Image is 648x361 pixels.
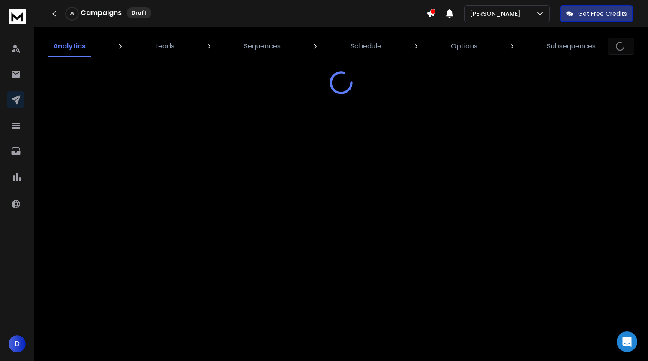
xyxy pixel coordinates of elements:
p: Leads [155,41,174,51]
p: Sequences [244,41,281,51]
p: Options [451,41,477,51]
button: D [9,335,26,352]
p: 0 % [70,11,74,16]
p: [PERSON_NAME] [470,9,524,18]
a: Options [446,36,483,57]
a: Subsequences [542,36,601,57]
div: Draft [127,7,151,18]
button: Get Free Credits [560,5,633,22]
a: Analytics [48,36,91,57]
p: Subsequences [547,41,596,51]
a: Sequences [239,36,286,57]
p: Schedule [351,41,381,51]
p: Analytics [53,41,86,51]
a: Schedule [345,36,387,57]
div: Open Intercom Messenger [617,331,637,352]
h1: Campaigns [81,8,122,18]
img: logo [9,9,26,24]
a: Leads [150,36,180,57]
p: Get Free Credits [578,9,627,18]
